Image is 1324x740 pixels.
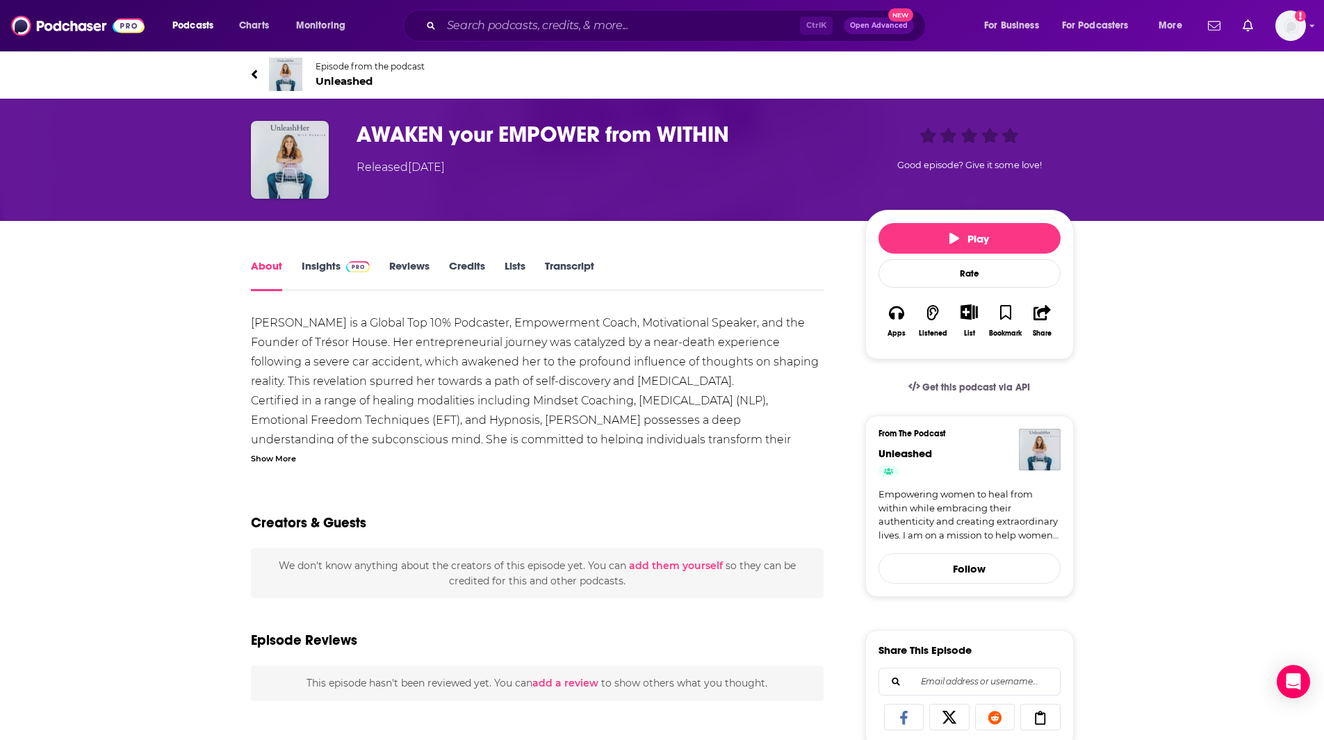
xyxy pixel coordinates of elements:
[884,704,924,730] a: Share on Facebook
[878,643,972,657] h3: Share This Episode
[1062,16,1129,35] span: For Podcasters
[955,304,983,320] button: Show More Button
[1275,10,1306,41] span: Logged in as AtriaBooks
[984,16,1039,35] span: For Business
[239,16,269,35] span: Charts
[888,8,913,22] span: New
[1020,704,1061,730] a: Copy Link
[316,74,425,88] span: Unleashed
[1275,10,1306,41] img: User Profile
[296,16,345,35] span: Monitoring
[878,223,1061,254] button: Play
[251,632,357,649] h3: Episode Reviews
[1237,14,1259,38] a: Show notifications dropdown
[286,15,363,37] button: open menu
[897,160,1042,170] span: Good episode? Give it some love!
[878,259,1061,288] div: Rate
[878,668,1061,696] div: Search followers
[800,17,833,35] span: Ctrl K
[172,16,213,35] span: Podcasts
[1019,429,1061,470] img: Unleashed
[1053,15,1149,37] button: open menu
[505,259,525,291] a: Lists
[251,121,329,199] img: AWAKEN your EMPOWER from WITHIN
[964,329,975,338] div: List
[975,704,1015,730] a: Share on Reddit
[1202,14,1226,38] a: Show notifications dropdown
[919,329,947,338] div: Listened
[974,15,1056,37] button: open menu
[897,370,1042,404] a: Get this podcast via API
[279,559,796,587] span: We don't know anything about the creators of this episode yet . You can so they can be credited f...
[251,58,1074,91] a: UnleashedEpisode from the podcastUnleashed
[441,15,800,37] input: Search podcasts, credits, & more...
[929,704,970,730] a: Share on X/Twitter
[316,61,425,72] span: Episode from the podcast
[1024,295,1060,346] button: Share
[878,447,932,460] a: Unleashed
[951,295,987,346] div: Show More ButtonList
[878,295,915,346] button: Apps
[989,329,1022,338] div: Bookmark
[302,259,370,291] a: InsightsPodchaser Pro
[346,261,370,272] img: Podchaser Pro
[890,668,1049,695] input: Email address or username...
[629,560,723,571] button: add them yourself
[1275,10,1306,41] button: Show profile menu
[251,259,282,291] a: About
[163,15,231,37] button: open menu
[357,121,843,148] h1: AWAKEN your EMPOWER from WITHIN
[1033,329,1052,338] div: Share
[269,58,302,91] img: Unleashed
[1159,16,1182,35] span: More
[230,15,277,37] a: Charts
[878,488,1061,542] a: Empowering women to heal from within while embracing their authenticity and creating extraordinar...
[850,22,908,29] span: Open Advanced
[416,10,939,42] div: Search podcasts, credits, & more...
[1149,15,1200,37] button: open menu
[357,159,445,176] div: Released [DATE]
[915,295,951,346] button: Listened
[1295,10,1306,22] svg: Add a profile image
[449,259,485,291] a: Credits
[11,13,145,39] img: Podchaser - Follow, Share and Rate Podcasts
[878,429,1049,438] h3: From The Podcast
[949,232,989,245] span: Play
[878,553,1061,584] button: Follow
[545,259,594,291] a: Transcript
[888,329,906,338] div: Apps
[307,677,767,689] span: This episode hasn't been reviewed yet. You can to show others what you thought.
[251,514,366,532] h2: Creators & Guests
[532,675,598,691] button: add a review
[988,295,1024,346] button: Bookmark
[844,17,914,34] button: Open AdvancedNew
[922,381,1030,393] span: Get this podcast via API
[1277,665,1310,698] div: Open Intercom Messenger
[389,259,430,291] a: Reviews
